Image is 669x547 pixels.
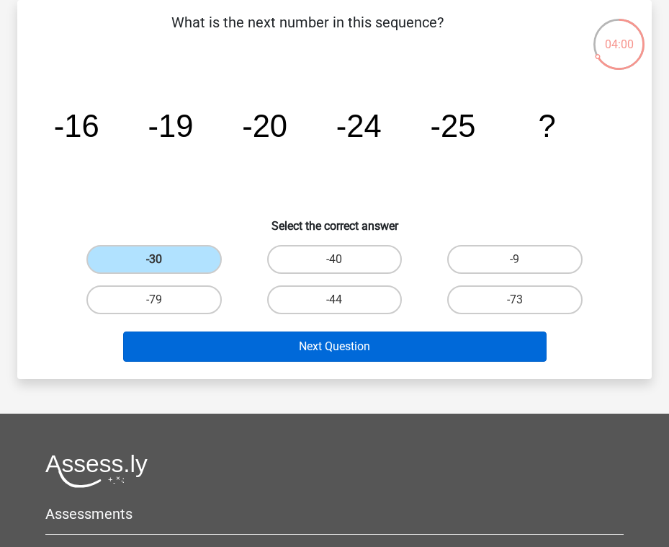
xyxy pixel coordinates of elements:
label: -9 [447,245,582,274]
h6: Select the correct answer [40,208,629,233]
tspan: -20 [242,109,287,143]
label: -30 [86,245,221,274]
img: Assessly logo [45,454,148,488]
tspan: -25 [431,109,476,143]
p: What is the next number in this sequence? [40,12,575,55]
label: -79 [86,285,221,314]
label: -44 [267,285,402,314]
tspan: -24 [336,109,382,143]
div: 04:00 [592,17,646,53]
button: Next Question [123,332,547,362]
label: -73 [447,285,582,314]
tspan: -16 [54,109,99,143]
h5: Assessments [45,505,624,522]
tspan: -19 [148,109,194,143]
tspan: ? [539,109,556,143]
label: -40 [267,245,402,274]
